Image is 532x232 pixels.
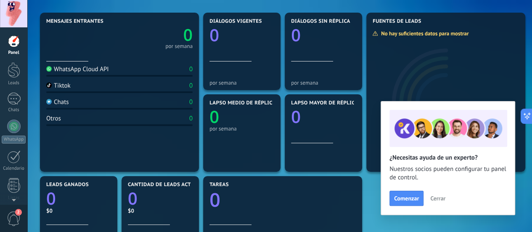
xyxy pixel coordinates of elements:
img: Tiktok [46,83,52,88]
div: Panel [2,50,26,56]
div: Leads [2,80,26,86]
span: Diálogos vigentes [209,19,262,24]
div: Tiktok [46,82,71,90]
button: Cerrar [426,192,449,205]
a: 0 [46,187,111,210]
h2: ¿Necesitas ayuda de un experto? [389,154,506,162]
span: Lapso mayor de réplica [291,100,358,106]
div: $0 [46,207,111,214]
div: 0 [189,65,193,73]
div: 0 [189,98,193,106]
div: por semana [165,44,193,48]
div: No hay suficientes datos para mostrar [372,30,474,37]
span: Tareas [209,182,229,188]
span: Diálogos sin réplica [291,19,350,24]
div: por semana [291,80,356,86]
text: 0 [209,23,219,46]
span: Mensajes entrantes [46,19,103,24]
text: 0 [209,105,219,128]
div: por semana [209,80,274,86]
text: 0 [291,23,301,46]
a: 0 [128,187,193,210]
span: 2 [15,209,22,216]
div: Chats [46,98,69,106]
span: Cerrar [430,195,445,201]
div: WhatsApp [2,136,26,144]
div: 0 [189,82,193,90]
div: Otros [46,115,61,123]
div: $0 [128,207,193,214]
div: Calendario [2,166,26,171]
span: Lapso medio de réplica [209,100,276,106]
a: 0 [119,24,193,46]
div: Chats [2,107,26,113]
div: 0 [189,115,193,123]
img: WhatsApp Cloud API [46,66,52,72]
img: Chats [46,99,52,104]
button: Comenzar [389,191,423,206]
span: Cantidad de leads activos [128,182,203,188]
span: Leads ganados [46,182,89,188]
span: Nuestros socios pueden configurar tu panel de control. [389,165,506,182]
text: 0 [183,24,193,46]
text: 0 [291,105,301,128]
text: 0 [46,187,56,210]
text: 0 [128,187,138,210]
div: WhatsApp Cloud API [46,65,109,73]
span: Fuentes de leads [373,19,421,24]
div: por semana [209,125,274,132]
text: 0 [209,187,220,213]
span: Comenzar [394,195,419,201]
a: 0 [209,187,356,213]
